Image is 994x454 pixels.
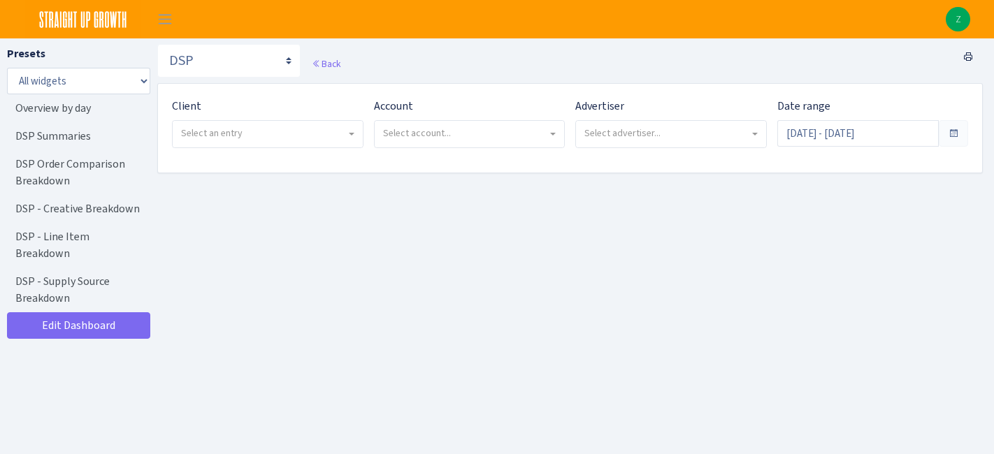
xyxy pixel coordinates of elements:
a: Back [312,57,340,70]
a: DSP - Line Item Breakdown [7,223,147,268]
a: DSP Order Comparison Breakdown [7,150,147,195]
a: DSP - Creative Breakdown [7,195,147,223]
a: Z [946,7,970,31]
label: Client [172,98,201,115]
label: Account [374,98,413,115]
a: Overview by day [7,94,147,122]
label: Advertiser [575,98,624,115]
a: DSP - Supply Source Breakdown [7,268,147,312]
img: Zach Belous [946,7,970,31]
button: Toggle navigation [147,8,182,31]
a: Edit Dashboard [7,312,150,339]
span: Select advertiser... [584,126,661,140]
label: Date range [777,98,830,115]
a: DSP Summaries [7,122,147,150]
label: Presets [7,45,45,62]
span: Select account... [383,126,451,140]
span: Select an entry [181,126,243,140]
